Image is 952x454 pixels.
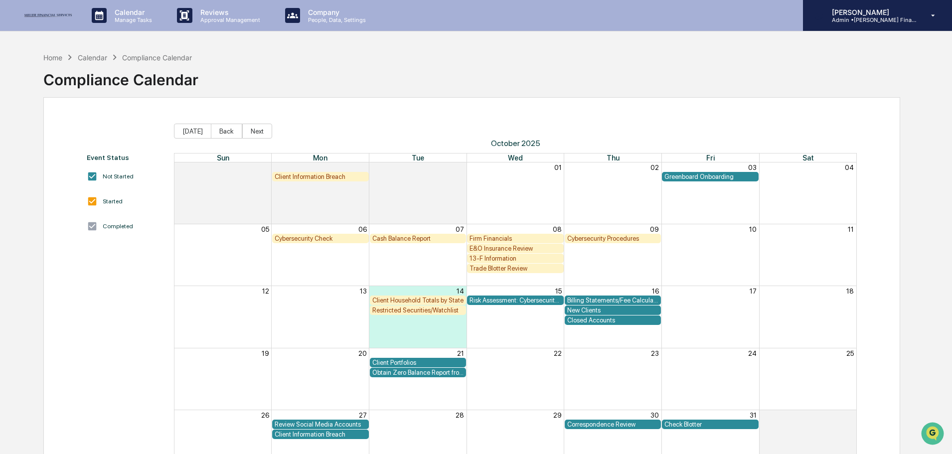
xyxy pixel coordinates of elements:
[748,349,757,357] button: 24
[107,8,157,16] p: Calendar
[607,153,620,162] span: Thu
[456,411,464,419] button: 28
[43,63,198,89] div: Compliance Calendar
[372,359,464,366] div: Client Portfolios
[372,306,464,314] div: Restricted Securities/Watchlist
[555,287,562,295] button: 15
[554,163,562,171] button: 01
[470,245,561,252] div: E&O Insurance Review
[174,139,857,148] span: October 2025
[553,225,562,233] button: 08
[664,173,756,180] div: Greenboard Onboarding
[358,349,367,357] button: 20
[313,153,327,162] span: Mon
[103,198,123,205] div: Started
[20,204,64,214] span: Preclearance
[567,421,659,428] div: Correspondence Review
[88,162,109,170] span: [DATE]
[650,411,659,419] button: 30
[470,255,561,262] div: 13-F Information
[103,223,133,230] div: Completed
[372,235,464,242] div: Cash Balance Report
[72,205,80,213] div: 🗄️
[155,109,181,121] button: See all
[275,431,366,438] div: Client Information Breach
[802,153,814,162] span: Sat
[21,76,39,94] img: 8933085812038_c878075ebb4cc5468115_72.jpg
[88,136,109,144] span: [DATE]
[275,173,366,180] div: Client Information Breach
[848,225,854,233] button: 11
[824,8,917,16] p: [PERSON_NAME]
[706,153,715,162] span: Fri
[275,235,366,242] div: Cybersecurity Check
[83,136,86,144] span: •
[122,53,192,62] div: Compliance Calendar
[10,21,181,37] p: How can we help?
[359,411,367,419] button: 27
[262,287,269,295] button: 12
[470,265,561,272] div: Trade Blotter Review
[650,225,659,233] button: 09
[300,8,371,16] p: Company
[6,200,68,218] a: 🖐️Preclearance
[20,223,63,233] span: Data Lookup
[83,162,86,170] span: •
[845,163,854,171] button: 04
[300,16,371,23] p: People, Data, Settings
[749,225,757,233] button: 10
[412,153,424,162] span: Tue
[31,136,81,144] span: [PERSON_NAME]
[45,76,163,86] div: Start new chat
[43,53,62,62] div: Home
[567,235,659,242] div: Cybersecurity Procedures
[748,163,757,171] button: 03
[372,297,464,304] div: Client Household Totals by State
[169,79,181,91] button: Start new chat
[470,297,561,304] div: Risk Assessment: Cybersecurity and Technology Vendor Review
[920,421,947,448] iframe: Open customer support
[192,16,265,23] p: Approval Management
[553,411,562,419] button: 29
[275,421,366,428] div: Review Social Media Accounts
[10,153,26,169] img: Tammy Steffen
[6,219,67,237] a: 🔎Data Lookup
[10,205,18,213] div: 🖐️
[470,235,561,242] div: Firm Financials
[10,126,26,142] img: Tammy Steffen
[262,349,269,357] button: 19
[174,124,211,139] button: [DATE]
[846,287,854,295] button: 18
[10,224,18,232] div: 🔎
[846,349,854,357] button: 25
[567,297,659,304] div: Billing Statements/Fee Calculations Report
[846,411,854,419] button: 01
[372,369,464,376] div: Obtain Zero Balance Report from Custodian
[31,162,81,170] span: [PERSON_NAME]
[192,8,265,16] p: Reviews
[456,225,464,233] button: 07
[456,163,464,171] button: 30
[242,124,272,139] button: Next
[78,53,107,62] div: Calendar
[824,16,917,23] p: Admin • [PERSON_NAME] Financial
[358,225,367,233] button: 06
[457,349,464,357] button: 21
[567,316,659,324] div: Closed Accounts
[107,16,157,23] p: Manage Tasks
[68,200,128,218] a: 🗄️Attestations
[360,287,367,295] button: 13
[10,111,67,119] div: Past conversations
[261,163,269,171] button: 28
[24,11,72,20] img: logo
[99,247,121,255] span: Pylon
[508,153,523,162] span: Wed
[261,411,269,419] button: 26
[664,421,756,428] div: Check Blotter
[82,204,124,214] span: Attestations
[45,86,137,94] div: We're available if you need us!
[358,163,367,171] button: 29
[651,349,659,357] button: 23
[103,173,134,180] div: Not Started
